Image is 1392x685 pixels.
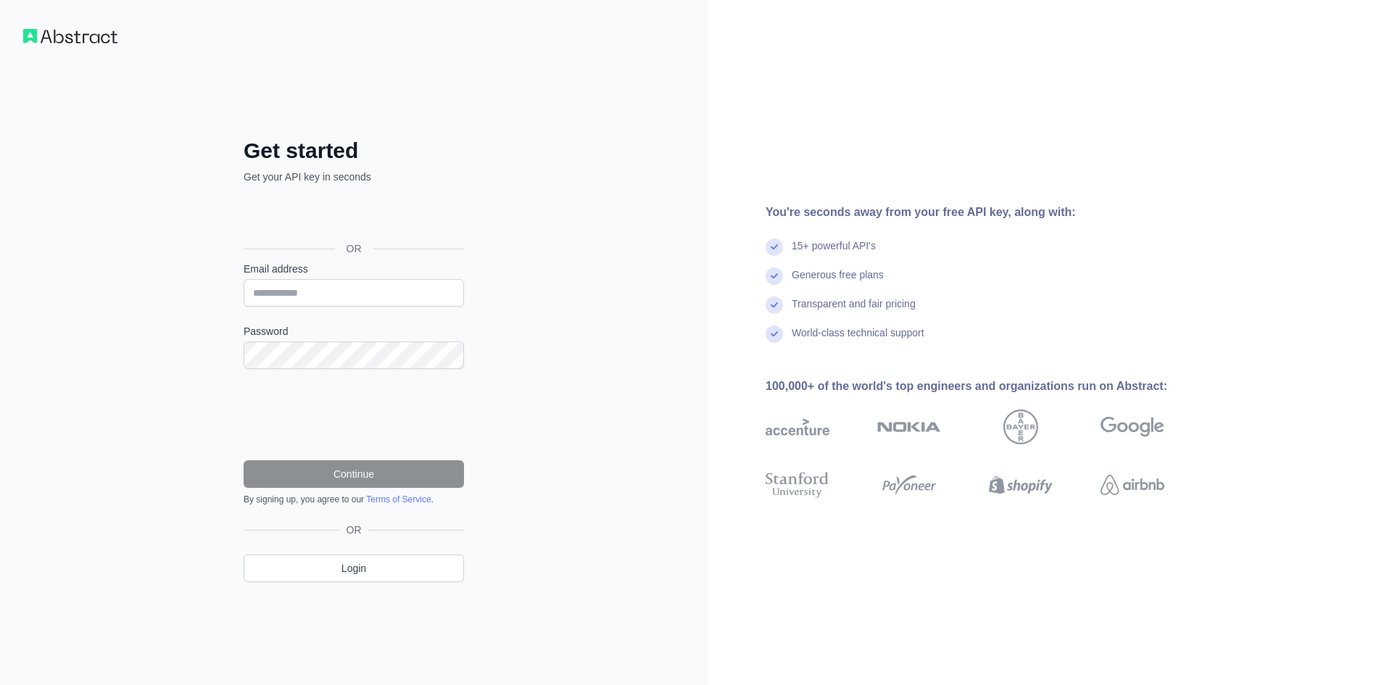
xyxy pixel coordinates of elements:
[244,494,464,505] div: By signing up, you agree to our .
[244,386,464,443] iframe: reCAPTCHA
[244,170,464,184] p: Get your API key in seconds
[766,296,783,314] img: check mark
[341,523,368,537] span: OR
[766,204,1211,221] div: You're seconds away from your free API key, along with:
[366,494,431,505] a: Terms of Service
[792,296,916,325] div: Transparent and fair pricing
[989,469,1053,501] img: shopify
[244,324,464,339] label: Password
[1003,410,1038,444] img: bayer
[244,460,464,488] button: Continue
[236,200,468,232] iframe: Sign in with Google Button
[877,469,941,501] img: payoneer
[766,267,783,285] img: check mark
[877,410,941,444] img: nokia
[23,29,117,43] img: Workflow
[244,555,464,582] a: Login
[792,238,876,267] div: 15+ powerful API's
[766,325,783,343] img: check mark
[1101,410,1164,444] img: google
[244,138,464,164] h2: Get started
[766,378,1211,395] div: 100,000+ of the world's top engineers and organizations run on Abstract:
[792,325,924,354] div: World-class technical support
[766,469,829,501] img: stanford university
[792,267,884,296] div: Generous free plans
[766,238,783,256] img: check mark
[1101,469,1164,501] img: airbnb
[766,410,829,444] img: accenture
[244,262,464,276] label: Email address
[335,241,373,256] span: OR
